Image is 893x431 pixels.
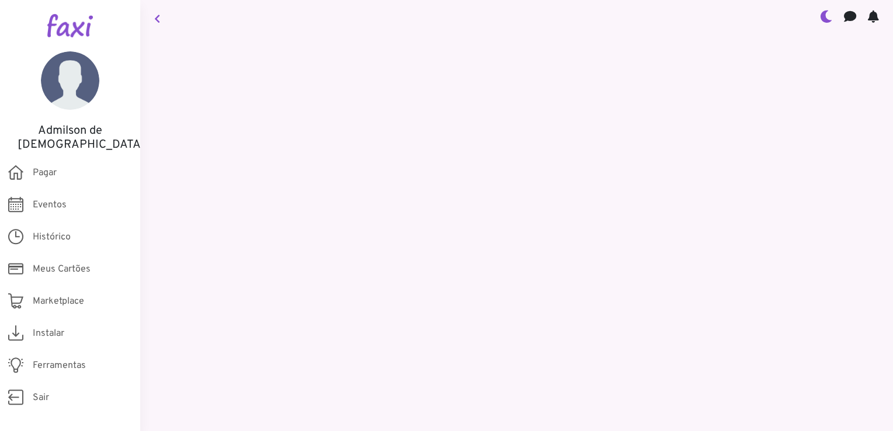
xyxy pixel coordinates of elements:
[18,124,123,152] h5: Admilson de [DEMOGRAPHIC_DATA]
[33,262,91,276] span: Meus Cartões
[33,294,84,308] span: Marketplace
[33,230,71,244] span: Histórico
[33,198,67,212] span: Eventos
[33,166,57,180] span: Pagar
[33,326,64,340] span: Instalar
[33,391,49,405] span: Sair
[33,359,86,373] span: Ferramentas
